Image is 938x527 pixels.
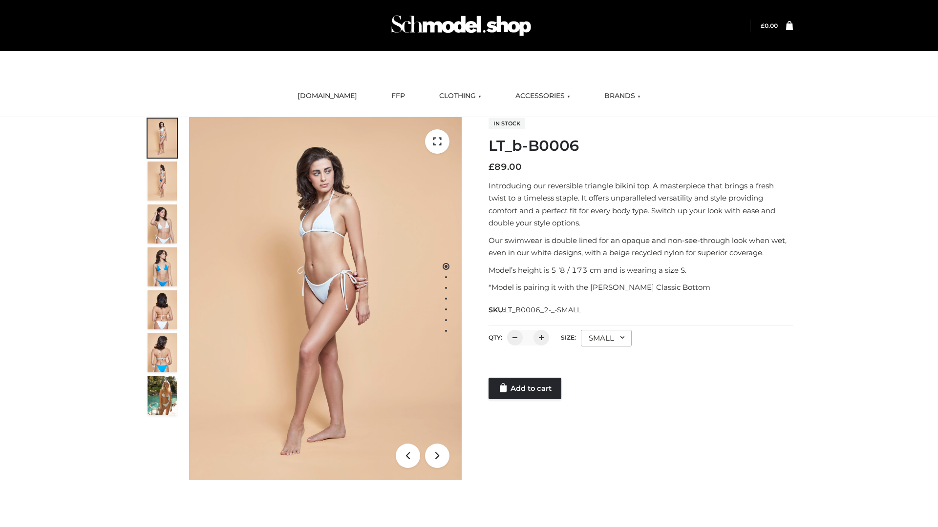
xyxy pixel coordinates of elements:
[148,290,177,329] img: ArielClassicBikiniTop_CloudNine_AzureSky_OW114ECO_7-scaled.jpg
[489,162,522,172] bdi: 89.00
[597,85,648,107] a: BRANDS
[561,334,576,341] label: Size:
[508,85,577,107] a: ACCESSORIES
[489,162,494,172] span: £
[388,6,534,45] img: Schmodel Admin 964
[384,85,412,107] a: FFP
[761,22,778,29] a: £0.00
[432,85,489,107] a: CLOTHING
[148,247,177,286] img: ArielClassicBikiniTop_CloudNine_AzureSky_OW114ECO_4-scaled.jpg
[489,334,502,341] label: QTY:
[761,22,765,29] span: £
[148,162,177,201] img: ArielClassicBikiniTop_CloudNine_AzureSky_OW114ECO_2-scaled.jpg
[489,234,793,259] p: Our swimwear is double lined for an opaque and non-see-through look when wet, even in our white d...
[489,180,793,229] p: Introducing our reversible triangle bikini top. A masterpiece that brings a fresh twist to a time...
[581,330,632,346] div: SMALL
[148,119,177,158] img: ArielClassicBikiniTop_CloudNine_AzureSky_OW114ECO_1-scaled.jpg
[148,333,177,372] img: ArielClassicBikiniTop_CloudNine_AzureSky_OW114ECO_8-scaled.jpg
[505,305,581,314] span: LT_B0006_2-_-SMALL
[489,264,793,277] p: Model’s height is 5 ‘8 / 173 cm and is wearing a size S.
[489,281,793,294] p: *Model is pairing it with the [PERSON_NAME] Classic Bottom
[290,85,364,107] a: [DOMAIN_NAME]
[148,376,177,415] img: Arieltop_CloudNine_AzureSky2.jpg
[489,118,525,129] span: In stock
[489,304,582,316] span: SKU:
[148,204,177,243] img: ArielClassicBikiniTop_CloudNine_AzureSky_OW114ECO_3-scaled.jpg
[489,137,793,155] h1: LT_b-B0006
[189,117,462,480] img: ArielClassicBikiniTop_CloudNine_AzureSky_OW114ECO_1
[761,22,778,29] bdi: 0.00
[489,378,561,399] a: Add to cart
